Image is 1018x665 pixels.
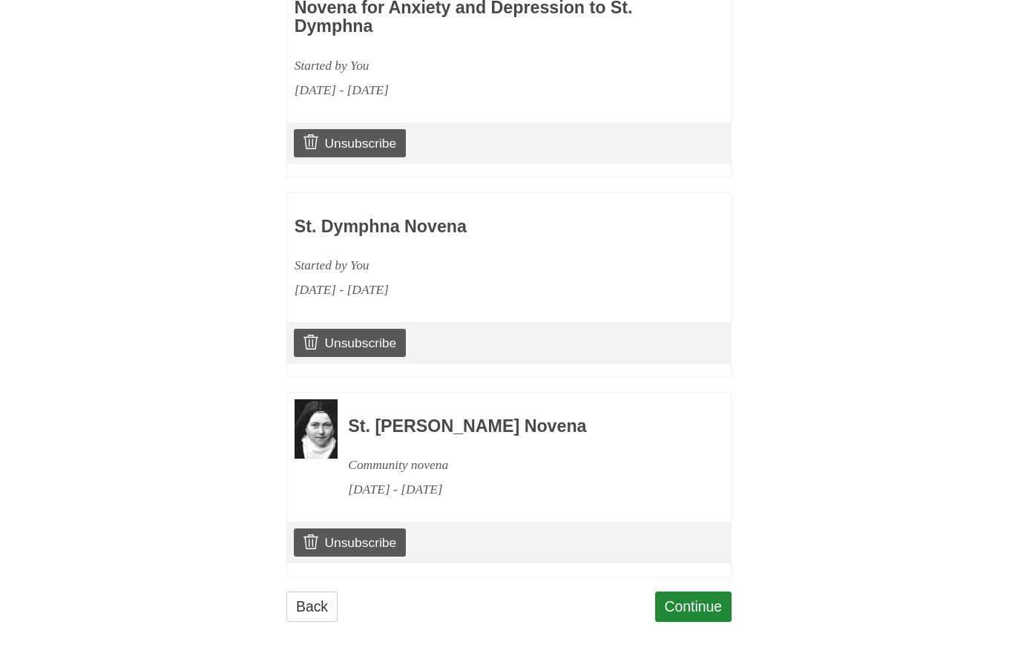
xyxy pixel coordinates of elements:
div: [DATE] - [DATE] [295,78,637,102]
a: Unsubscribe [294,528,406,557]
img: Novena image [295,399,338,459]
div: Community novena [348,453,691,477]
a: Unsubscribe [294,129,406,157]
div: Started by You [295,53,637,78]
div: Started by You [295,253,637,278]
div: [DATE] - [DATE] [348,477,691,502]
h3: St. [PERSON_NAME] Novena [348,417,691,436]
a: Unsubscribe [294,329,406,357]
a: Back [286,592,338,622]
div: [DATE] - [DATE] [295,278,637,302]
a: Continue [655,592,732,622]
h3: St. Dymphna Novena [295,217,637,237]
